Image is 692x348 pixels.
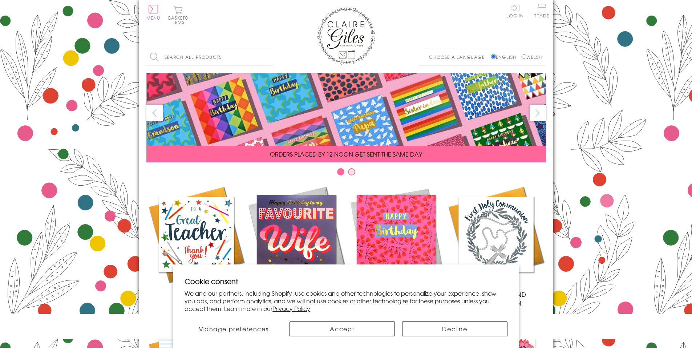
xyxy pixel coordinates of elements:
[185,321,282,336] button: Manage preferences
[146,168,546,179] div: Carousel Pagination
[346,185,446,299] a: Birthdays
[272,304,310,313] a: Privacy Policy
[491,54,496,59] input: English
[146,5,161,20] button: Menu
[530,105,546,121] button: next
[185,290,507,312] p: We and our partners, including Shopify, use cookies and other technologies to personalize your ex...
[185,276,507,286] h2: Cookie consent
[402,321,507,336] button: Decline
[337,168,344,175] button: Carousel Page 1 (Current Slide)
[522,54,526,59] input: Welsh
[168,6,188,24] button: Basket0 items
[266,49,274,65] input: Search
[446,185,546,307] a: Communion and Confirmation
[198,324,268,333] span: Manage preferences
[506,4,524,18] a: Log In
[146,49,274,65] input: Search all products
[317,7,375,65] img: Claire Giles Greetings Cards
[534,4,550,18] span: Trade
[534,4,550,19] a: Trade
[146,185,246,299] a: Academic
[522,54,542,60] label: Welsh
[146,105,163,121] button: prev
[270,150,422,158] span: ORDERS PLACED BY 12 NOON GET SENT THE SAME DAY
[290,321,395,336] button: Accept
[171,15,188,25] span: 0 items
[429,54,490,60] p: Choose a language:
[146,15,161,21] span: Menu
[491,54,520,60] label: English
[348,168,355,175] button: Carousel Page 2
[246,185,346,299] a: New Releases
